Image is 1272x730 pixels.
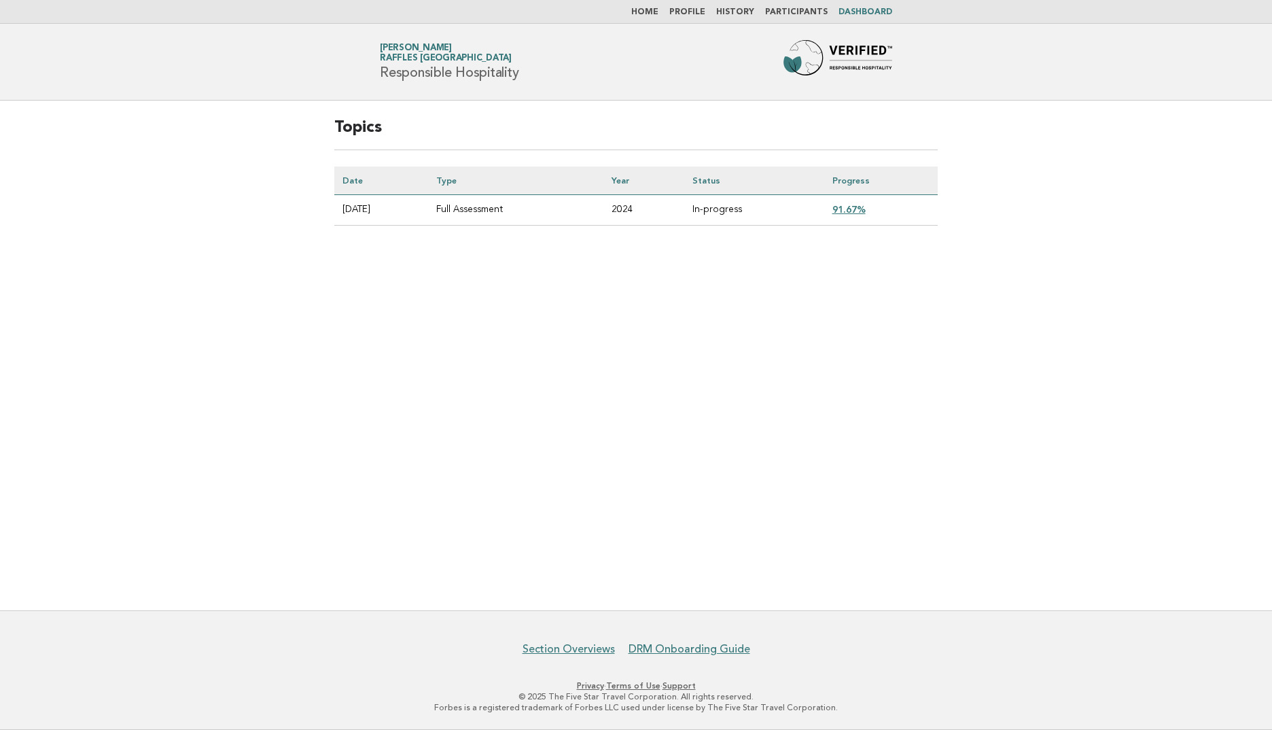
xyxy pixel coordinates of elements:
[684,167,824,195] th: Status
[662,681,696,691] a: Support
[603,167,684,195] th: Year
[832,204,866,215] a: 91.67%
[334,195,428,226] td: [DATE]
[334,167,428,195] th: Date
[631,8,658,16] a: Home
[380,44,518,80] h1: Responsible Hospitality
[523,642,615,656] a: Section Overviews
[603,195,684,226] td: 2024
[220,702,1052,713] p: Forbes is a registered trademark of Forbes LLC used under license by The Five Star Travel Corpora...
[220,680,1052,691] p: · ·
[220,691,1052,702] p: © 2025 The Five Star Travel Corporation. All rights reserved.
[838,8,892,16] a: Dashboard
[577,681,604,691] a: Privacy
[606,681,660,691] a: Terms of Use
[380,44,512,63] a: [PERSON_NAME]Raffles [GEOGRAPHIC_DATA]
[765,8,828,16] a: Participants
[684,195,824,226] td: In-progress
[669,8,705,16] a: Profile
[428,195,604,226] td: Full Assessment
[783,40,892,84] img: Forbes Travel Guide
[716,8,754,16] a: History
[428,167,604,195] th: Type
[629,642,750,656] a: DRM Onboarding Guide
[334,117,938,150] h2: Topics
[380,54,512,63] span: Raffles [GEOGRAPHIC_DATA]
[824,167,938,195] th: Progress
